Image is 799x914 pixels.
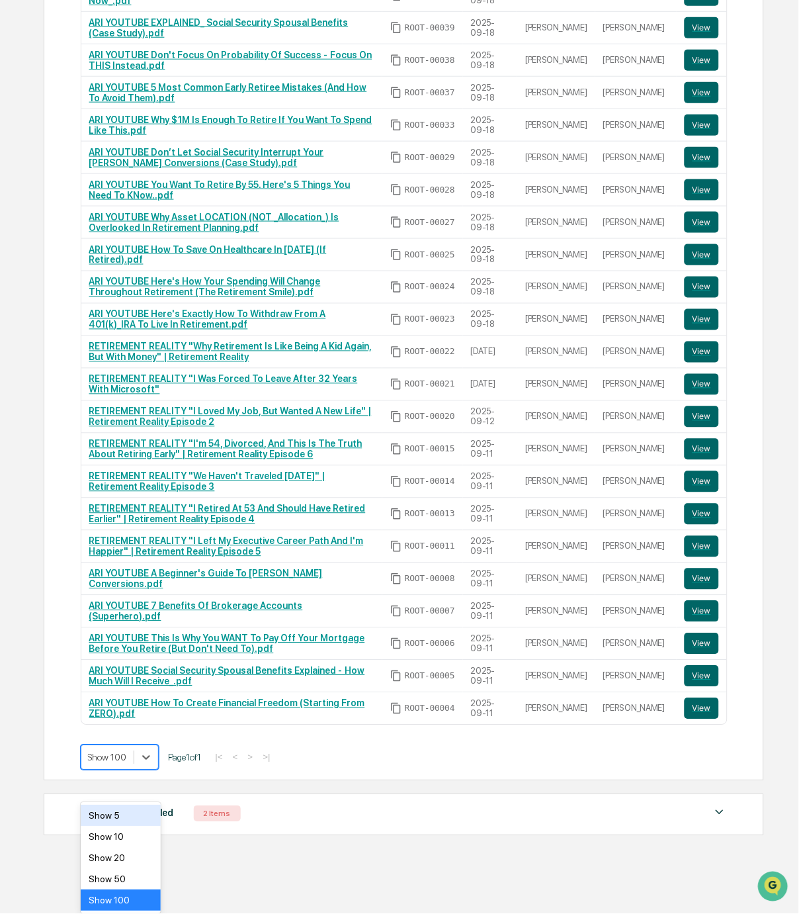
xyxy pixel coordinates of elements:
span: ROOT-00027 [405,217,455,228]
a: View [685,277,719,298]
button: View [685,244,719,265]
a: ARI YOUTUBE How To Create Financial Freedom (Starting From ZERO).pdf [89,698,365,719]
button: View [685,342,719,363]
td: [PERSON_NAME] [595,693,677,725]
span: Copy Id [390,638,402,650]
a: ARI YOUTUBE Social Security Spousal Benefits Explained - How Much Will I Receive_.pdf [89,666,365,687]
td: 2025-09-18 [463,77,518,109]
span: Copy Id [390,346,402,358]
span: ROOT-00015 [405,444,455,455]
td: [DATE] [463,369,518,401]
td: [PERSON_NAME] [595,109,677,142]
button: View [685,633,719,655]
button: View [685,309,719,330]
img: 1746055101610-c473b297-6a78-478c-a979-82029cc54cd1 [13,101,37,125]
button: View [685,536,719,557]
span: ROOT-00025 [405,250,455,260]
span: Page 1 of 1 [169,753,202,763]
a: View [685,406,719,428]
div: 🔎 [13,193,24,204]
a: RETIREMENT REALITY "Why Retirement Is Like Being A Kid Again, But With Money" | Retirement Reality [89,342,372,363]
a: View [685,179,719,201]
td: 2025-09-18 [463,44,518,77]
div: 2 Items [194,806,241,822]
a: ARI YOUTUBE 7 Benefits Of Brokerage Accounts (Superhero).pdf [89,601,303,622]
a: ARI YOUTUBE This Is Why You WANT To Pay Off Your Mortgage Before You Retire (But Don't Need To).pdf [89,633,365,655]
button: View [685,50,719,71]
td: [PERSON_NAME] [517,369,595,401]
span: Copy Id [390,379,402,390]
button: View [685,17,719,38]
td: [PERSON_NAME] [595,563,677,596]
td: [PERSON_NAME] [595,596,677,628]
a: RETIREMENT REALITY "I Was Forced To Leave After 32 Years With Microsoft" [89,374,358,395]
button: View [685,147,719,168]
td: [PERSON_NAME] [595,434,677,466]
td: 2025-09-12 [463,401,518,434]
td: [PERSON_NAME] [517,206,595,239]
td: 2025-09-11 [463,596,518,628]
button: View [685,439,719,460]
span: Pylon [132,224,160,234]
td: 2025-09-11 [463,434,518,466]
td: [PERSON_NAME] [517,12,595,44]
a: ARI YOUTUBE Here's How Your Spending Will Change Throughout Retirement (The Retirement Smile).pdf [89,277,321,298]
button: > [244,752,257,763]
td: [PERSON_NAME] [517,661,595,693]
a: ARI YOUTUBE How To Save On Healthcare In [DATE] (If Retired).pdf [89,244,327,265]
a: View [685,471,719,492]
div: We're available if you need us! [45,114,167,125]
div: 🗄️ [96,168,106,179]
td: [PERSON_NAME] [595,336,677,369]
td: [PERSON_NAME] [595,628,677,661]
div: Show 50 [81,869,161,890]
button: View [685,374,719,395]
span: ROOT-00021 [405,379,455,390]
div: Show 20 [81,848,161,869]
a: 🔎Data Lookup [8,187,89,210]
td: [PERSON_NAME] [517,304,595,336]
td: 2025-09-18 [463,109,518,142]
td: [PERSON_NAME] [595,174,677,206]
td: [PERSON_NAME] [517,596,595,628]
span: ROOT-00020 [405,412,455,422]
td: [PERSON_NAME] [595,142,677,174]
span: Copy Id [390,54,402,66]
span: Preclearance [26,167,85,180]
td: [PERSON_NAME] [517,563,595,596]
span: Attestations [109,167,164,180]
span: Copy Id [390,476,402,488]
td: 2025-09-11 [463,628,518,661]
div: Show 100 [81,890,161,911]
td: [PERSON_NAME] [595,206,677,239]
a: RETIREMENT REALITY "I Retired At 53 And Should Have Retired Earlier" | Retirement Reality Episode 4 [89,504,366,525]
span: ROOT-00033 [405,120,455,130]
td: [PERSON_NAME] [595,498,677,531]
span: ROOT-00028 [405,185,455,195]
span: ROOT-00022 [405,347,455,357]
td: 2025-09-11 [463,531,518,563]
td: [PERSON_NAME] [517,336,595,369]
div: Show 10 [81,827,161,848]
span: Copy Id [390,152,402,163]
span: Copy Id [390,703,402,715]
td: 2025-09-11 [463,661,518,693]
span: Copy Id [390,411,402,423]
span: ROOT-00005 [405,671,455,682]
span: ROOT-00038 [405,55,455,66]
td: [PERSON_NAME] [595,12,677,44]
span: ROOT-00024 [405,282,455,293]
a: ARI YOUTUBE Don't Focus On Probability Of Success - Focus On THIS Instead.pdf [89,50,372,71]
button: View [685,601,719,622]
button: >| [259,752,274,763]
td: 2025-09-11 [463,693,518,725]
td: 2025-09-18 [463,206,518,239]
td: [PERSON_NAME] [517,77,595,109]
td: [PERSON_NAME] [517,174,595,206]
div: Start new chat [45,101,217,114]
